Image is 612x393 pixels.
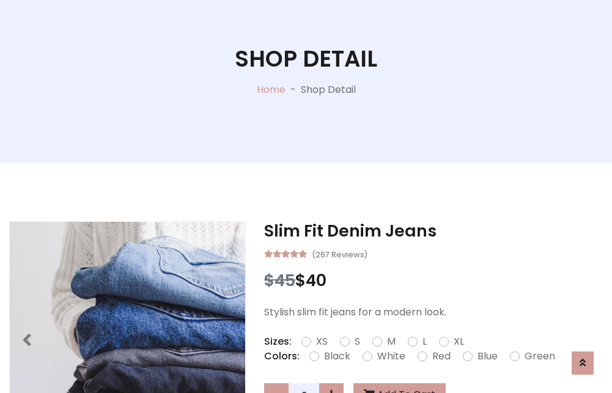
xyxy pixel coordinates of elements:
[264,221,603,241] h3: Slim Fit Denim Jeans
[312,246,367,261] small: (267 Reviews)
[525,349,555,364] label: Green
[264,305,603,320] p: Stylish slim fit jeans for a modern look.
[264,349,300,364] p: Colors:
[257,83,286,97] a: Home
[264,334,292,349] p: Sizes:
[355,334,360,349] label: S
[264,271,603,290] h3: $
[301,83,356,97] p: Shop Detail
[454,334,464,349] label: XL
[432,349,451,364] label: Red
[422,334,427,349] label: L
[387,334,396,349] label: M
[235,45,377,72] h1: Shop Detail
[264,269,295,292] span: $45
[316,334,328,349] label: XS
[477,349,498,364] label: Blue
[306,269,326,292] span: 40
[377,349,405,364] label: White
[324,349,350,364] label: Black
[286,83,301,97] p: -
